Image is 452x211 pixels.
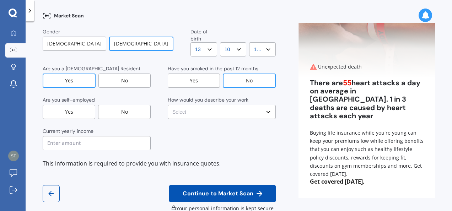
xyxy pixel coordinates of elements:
div: Unexpected death [310,63,424,70]
span: Get covered [DATE]. [298,178,435,185]
div: Are you a [DEMOGRAPHIC_DATA] Resident [43,65,140,72]
button: Continue to Market Scan [169,185,276,202]
span: Continue to Market Scan [181,190,255,197]
div: There are heart attacks a day on average in [GEOGRAPHIC_DATA]. 1 in 3 deaths are caused by heart ... [310,79,424,120]
div: Market Scan [43,11,84,20]
div: This information is required to provide you with insurance quotes. [43,159,276,168]
div: [DEMOGRAPHIC_DATA] [109,37,173,51]
div: How would you describe your work [168,96,248,103]
div: No [98,74,151,88]
span: 55 [343,78,351,87]
div: [DEMOGRAPHIC_DATA] [43,37,106,51]
div: Current yearly income [43,128,93,135]
div: No [223,74,276,88]
input: Enter amount [43,136,151,150]
div: Buying life insurance while you're young can keep your premiums low while offering benefits that ... [310,129,424,178]
div: Yes [168,74,220,88]
div: No [98,105,151,119]
div: Yes [43,105,95,119]
div: Yes [43,74,96,88]
div: Gender [43,28,60,35]
div: Have you smoked in the past 12 months [168,65,258,72]
img: da10dc66365ba1eddd087fd89e0c3e83 [8,151,19,161]
div: Are you self-employed [43,96,95,103]
div: Date of birth [190,28,217,42]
